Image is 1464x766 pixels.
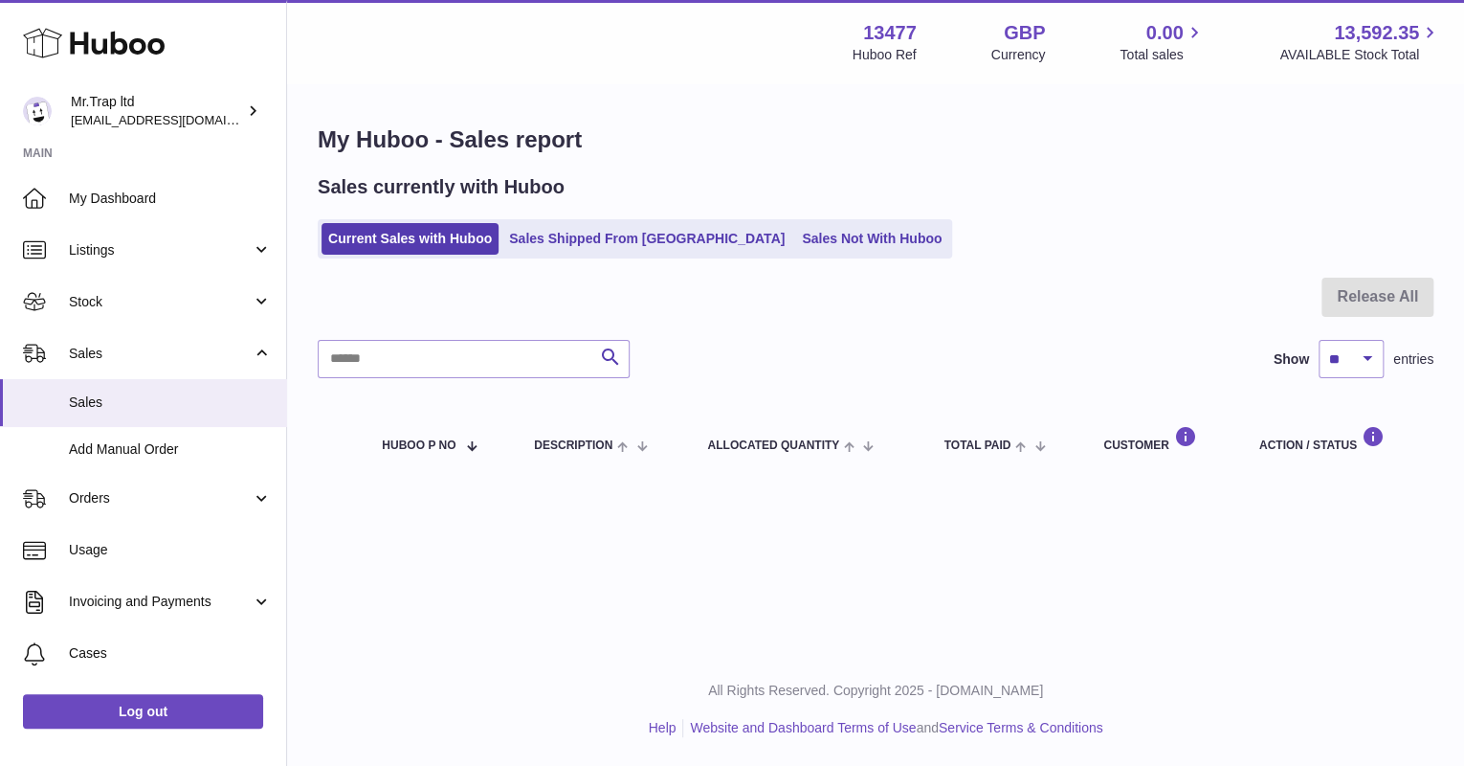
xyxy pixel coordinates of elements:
[69,644,272,663] span: Cases
[1120,46,1205,64] span: Total sales
[23,694,263,729] a: Log out
[1120,20,1205,64] a: 0.00 Total sales
[683,719,1102,737] li: and
[1393,350,1433,369] span: entries
[69,345,252,363] span: Sales
[863,20,917,46] strong: 13477
[690,720,916,735] a: Website and Dashboard Terms of Use
[71,112,281,127] span: [EMAIL_ADDRESS][DOMAIN_NAME]
[69,190,272,208] span: My Dashboard
[71,93,243,129] div: Mr.Trap ltd
[69,541,272,559] span: Usage
[1334,20,1419,46] span: 13,592.35
[23,97,52,125] img: office@grabacz.eu
[1259,426,1414,452] div: Action / Status
[502,223,791,255] a: Sales Shipped From [GEOGRAPHIC_DATA]
[853,46,917,64] div: Huboo Ref
[1004,20,1045,46] strong: GBP
[69,241,252,259] span: Listings
[991,46,1046,64] div: Currency
[69,293,252,311] span: Stock
[939,720,1103,735] a: Service Terms & Conditions
[1274,350,1309,369] label: Show
[707,439,839,452] span: ALLOCATED Quantity
[1146,20,1184,46] span: 0.00
[318,124,1433,155] h1: My Huboo - Sales report
[318,174,565,200] h2: Sales currently with Huboo
[943,439,1010,452] span: Total paid
[302,682,1449,700] p: All Rights Reserved. Copyright 2025 - [DOMAIN_NAME]
[649,720,677,735] a: Help
[1279,20,1441,64] a: 13,592.35 AVAILABLE Stock Total
[382,439,455,452] span: Huboo P no
[69,394,272,412] span: Sales
[69,440,272,459] span: Add Manual Order
[322,223,499,255] a: Current Sales with Huboo
[1103,426,1220,452] div: Customer
[795,223,948,255] a: Sales Not With Huboo
[1279,46,1441,64] span: AVAILABLE Stock Total
[69,593,252,611] span: Invoicing and Payments
[69,489,252,507] span: Orders
[534,439,612,452] span: Description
